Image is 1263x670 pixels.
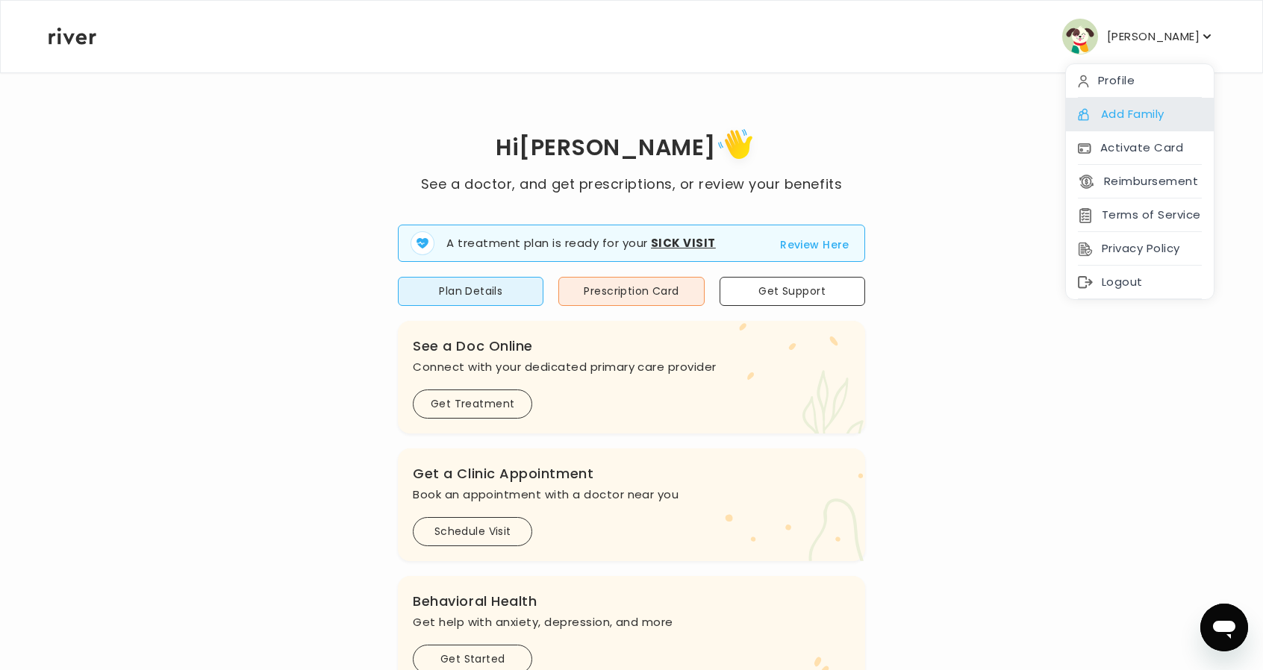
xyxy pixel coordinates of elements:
[421,124,842,174] h1: Hi [PERSON_NAME]
[413,612,850,633] p: Get help with anxiety, depression, and more
[1066,232,1214,266] div: Privacy Policy
[1066,98,1214,131] div: Add Family
[421,174,842,195] p: See a doctor, and get prescriptions, or review your benefits
[413,517,532,546] button: Schedule Visit
[1078,171,1198,192] button: Reimbursement
[1107,26,1200,47] p: [PERSON_NAME]
[1066,198,1214,232] div: Terms of Service
[1066,64,1214,98] div: Profile
[413,357,850,378] p: Connect with your dedicated primary care provider
[780,236,849,254] button: Review Here
[398,277,543,306] button: Plan Details
[1200,604,1248,651] iframe: Button to launch messaging window
[413,336,850,357] h3: See a Doc Online
[1062,19,1098,54] img: user avatar
[651,235,716,251] strong: Sick Visit
[1062,19,1214,54] button: user avatar[PERSON_NAME]
[413,389,532,419] button: Get Treatment
[558,277,704,306] button: Prescription Card
[413,484,850,505] p: Book an appointment with a doctor near you
[413,463,850,484] h3: Get a Clinic Appointment
[413,591,850,612] h3: Behavioral Health
[446,235,716,252] p: A treatment plan is ready for your
[1066,266,1214,299] div: Logout
[1066,131,1214,165] div: Activate Card
[720,277,865,306] button: Get Support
